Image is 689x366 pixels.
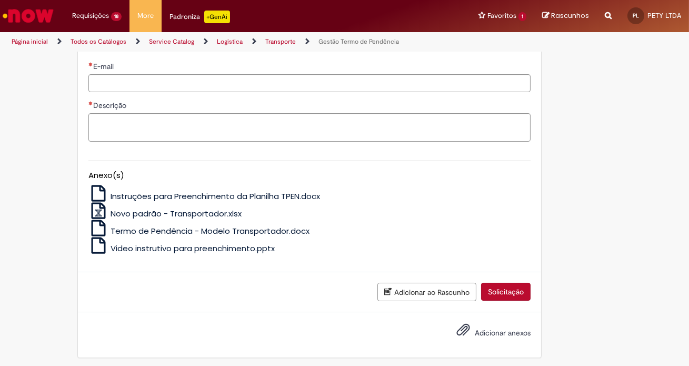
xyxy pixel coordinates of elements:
[481,283,531,301] button: Solicitação
[111,191,320,202] span: Instruções para Preenchimento da Planilha TPEN.docx
[88,243,275,254] a: Video instrutivo para preenchimento.pptx
[149,37,194,46] a: Service Catalog
[475,328,531,338] span: Adicionar anexos
[71,37,126,46] a: Todos os Catálogos
[111,12,122,21] span: 18
[487,11,516,21] span: Favoritos
[93,62,116,71] span: E-mail
[318,37,399,46] a: Gestão Termo de Pendência
[88,74,531,92] input: E-mail
[88,113,531,142] textarea: Descrição
[88,225,309,236] a: Termo de Pendência - Modelo Transportador.docx
[377,283,476,301] button: Adicionar ao Rascunho
[1,5,55,26] img: ServiceNow
[111,208,242,219] span: Novo padrão - Transportador.xlsx
[633,12,639,19] span: PL
[217,37,243,46] a: Logistica
[111,225,309,236] span: Termo de Pendência - Modelo Transportador.docx
[542,11,589,21] a: Rascunhos
[647,11,681,20] span: PETY LTDA
[551,11,589,21] span: Rascunhos
[88,191,320,202] a: Instruções para Preenchimento da Planilha TPEN.docx
[12,37,48,46] a: Página inicial
[88,62,93,66] span: Necessários
[88,208,242,219] a: Novo padrão - Transportador.xlsx
[8,32,452,52] ul: Trilhas de página
[93,101,128,110] span: Descrição
[518,12,526,21] span: 1
[169,11,230,23] div: Padroniza
[204,11,230,23] p: +GenAi
[88,101,93,105] span: Necessários
[137,11,154,21] span: More
[111,243,275,254] span: Video instrutivo para preenchimento.pptx
[88,171,531,180] h5: Anexo(s)
[454,320,473,344] button: Adicionar anexos
[265,37,296,46] a: Transporte
[72,11,109,21] span: Requisições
